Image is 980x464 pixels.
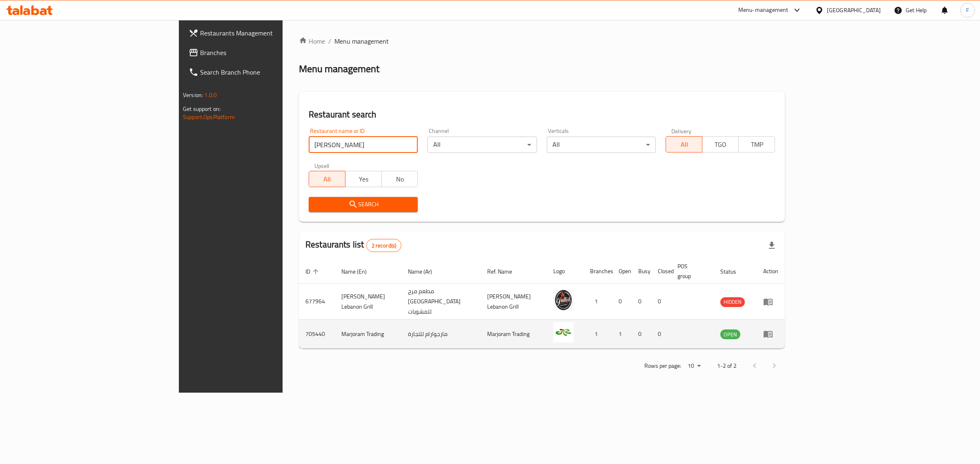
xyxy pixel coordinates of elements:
span: TGO [706,139,735,150]
td: مطعم مرج [GEOGRAPHIC_DATA] للمشويات [401,284,481,320]
span: HIDDEN [720,297,745,307]
td: 1 [584,320,612,349]
td: Marjoram Trading [335,320,401,349]
button: Search [309,197,418,212]
span: Branches [200,48,336,57]
input: Search for restaurant name or ID.. [309,137,418,153]
label: Delivery [671,128,692,134]
span: 2 record(s) [367,242,401,250]
td: 0 [632,320,651,349]
span: All [312,173,342,185]
span: POS group [677,261,704,281]
button: All [666,136,702,152]
th: Open [612,259,632,284]
th: Branches [584,259,612,284]
td: مارجوارام للتجارة [401,320,481,349]
th: Logo [547,259,584,284]
div: [GEOGRAPHIC_DATA] [827,6,881,15]
td: 1 [584,284,612,320]
button: Yes [345,171,382,187]
span: ID [305,267,321,276]
div: Menu [763,297,778,307]
span: F [966,6,969,15]
span: Name (Ar) [408,267,443,276]
button: All [309,171,345,187]
h2: Restaurants list [305,239,401,252]
h2: Restaurant search [309,108,775,121]
button: TGO [702,136,739,152]
span: Search [315,199,411,210]
table: enhanced table [299,259,785,349]
span: 1.0.0 [204,90,217,100]
th: Action [757,259,785,284]
div: Rows per page: [684,360,704,372]
span: All [669,139,699,150]
a: Search Branch Phone [182,62,343,82]
span: Menu management [334,36,389,46]
div: Menu-management [738,5,788,15]
span: Yes [349,173,379,185]
a: Branches [182,43,343,62]
div: All [547,137,656,153]
div: Menu [763,329,778,339]
td: 0 [612,284,632,320]
label: Upsell [314,163,330,168]
p: 1-2 of 2 [717,361,737,371]
button: TMP [738,136,775,152]
td: Marjoram Trading [481,320,547,349]
span: Ref. Name [487,267,523,276]
th: Busy [632,259,651,284]
img: Marj Lebanon Grill [553,290,574,310]
button: No [381,171,418,187]
span: Get support on: [183,104,220,114]
span: Status [720,267,747,276]
span: Restaurants Management [200,28,336,38]
span: No [385,173,415,185]
td: [PERSON_NAME] Lebanon Grill [335,284,401,320]
span: Version: [183,90,203,100]
th: Closed [651,259,671,284]
a: Restaurants Management [182,23,343,43]
img: Marjoram Trading [553,322,574,342]
div: Export file [762,236,782,255]
p: Rows per page: [644,361,681,371]
span: Search Branch Phone [200,67,336,77]
td: [PERSON_NAME] Lebanon Grill [481,284,547,320]
div: All [428,137,537,153]
td: 0 [651,284,671,320]
nav: breadcrumb [299,36,785,46]
td: 0 [632,284,651,320]
span: Name (En) [341,267,377,276]
a: Support.OpsPlatform [183,112,235,122]
td: 1 [612,320,632,349]
td: 0 [651,320,671,349]
span: TMP [742,139,772,150]
span: OPEN [720,330,740,339]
